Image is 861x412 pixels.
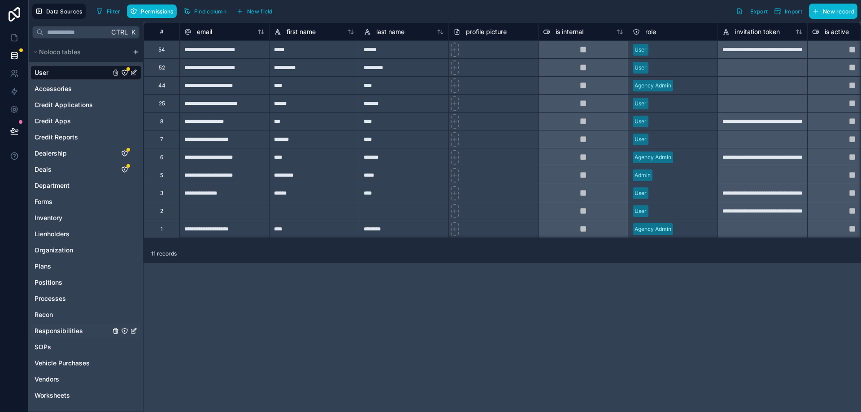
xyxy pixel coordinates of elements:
[151,28,173,35] div: #
[635,189,647,197] div: User
[46,8,83,15] span: Data Sources
[107,8,121,15] span: Filter
[180,4,230,18] button: Find column
[376,27,404,36] span: last name
[130,29,136,35] span: K
[466,27,507,36] span: profile picture
[785,8,802,15] span: Import
[825,27,849,36] span: is active
[160,172,163,179] div: 5
[635,82,671,90] div: Agency Admin
[635,64,647,72] div: User
[247,8,273,15] span: New field
[287,27,316,36] span: first name
[635,225,671,233] div: Agency Admin
[93,4,124,18] button: Filter
[805,4,857,19] a: New record
[32,4,86,19] button: Data Sources
[635,171,651,179] div: Admin
[823,8,854,15] span: New record
[750,8,768,15] span: Export
[635,153,671,161] div: Agency Admin
[197,27,212,36] span: email
[645,27,656,36] span: role
[151,250,177,257] span: 11 records
[771,4,805,19] button: Import
[635,207,647,215] div: User
[194,8,226,15] span: Find column
[733,4,771,19] button: Export
[556,27,583,36] span: is internal
[158,46,165,53] div: 54
[233,4,276,18] button: New field
[635,135,647,143] div: User
[159,100,165,107] div: 25
[127,4,176,18] button: Permissions
[110,26,129,38] span: Ctrl
[127,4,180,18] a: Permissions
[141,8,173,15] span: Permissions
[735,27,780,36] span: invitation token
[158,82,165,89] div: 44
[159,64,165,71] div: 52
[160,154,163,161] div: 6
[809,4,857,19] button: New record
[160,190,163,197] div: 3
[160,208,163,215] div: 2
[635,46,647,54] div: User
[635,117,647,126] div: User
[160,136,163,143] div: 7
[635,100,647,108] div: User
[161,226,163,233] div: 1
[160,118,163,125] div: 8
